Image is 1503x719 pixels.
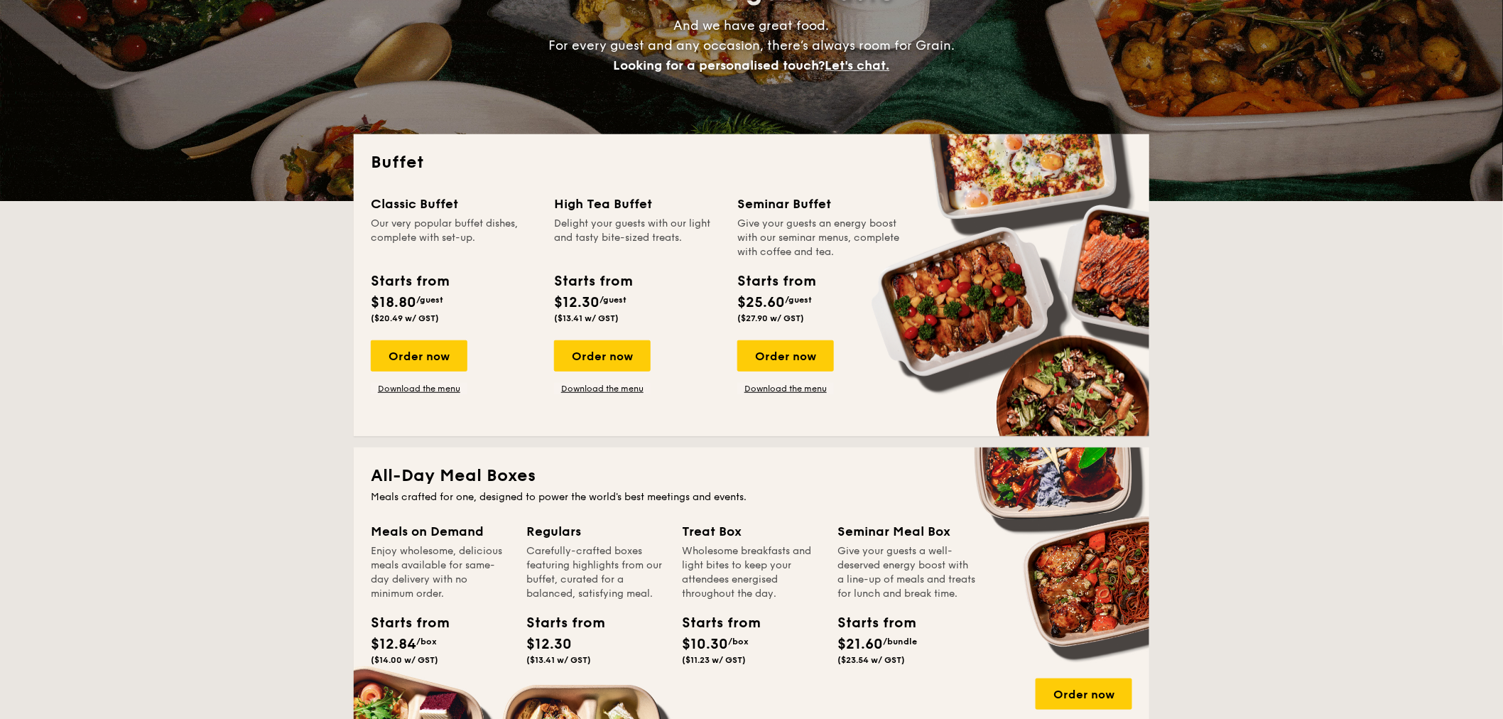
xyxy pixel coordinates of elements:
[371,612,435,634] div: Starts from
[682,655,746,665] span: ($11.23 w/ GST)
[371,544,509,601] div: Enjoy wholesome, delicious meals available for same-day delivery with no minimum order.
[785,295,812,305] span: /guest
[526,655,591,665] span: ($13.41 w/ GST)
[837,655,905,665] span: ($23.54 w/ GST)
[599,295,626,305] span: /guest
[371,217,537,259] div: Our very popular buffet dishes, complete with set-up.
[554,313,619,323] span: ($13.41 w/ GST)
[737,313,804,323] span: ($27.90 w/ GST)
[737,194,904,214] div: Seminar Buffet
[737,217,904,259] div: Give your guests an energy boost with our seminar menus, complete with coffee and tea.
[371,151,1132,174] h2: Buffet
[682,612,746,634] div: Starts from
[837,544,976,601] div: Give your guests a well-deserved energy boost with a line-up of meals and treats for lunch and br...
[554,271,631,292] div: Starts from
[837,521,976,541] div: Seminar Meal Box
[548,18,955,73] span: And we have great food. For every guest and any occasion, there’s always room for Grain.
[737,340,834,372] div: Order now
[371,521,509,541] div: Meals on Demand
[737,383,834,394] a: Download the menu
[737,271,815,292] div: Starts from
[728,637,749,647] span: /box
[371,490,1132,504] div: Meals crafted for one, designed to power the world's best meetings and events.
[682,636,728,653] span: $10.30
[526,612,590,634] div: Starts from
[554,194,720,214] div: High Tea Buffet
[554,383,651,394] a: Download the menu
[526,544,665,601] div: Carefully-crafted boxes featuring highlights from our buffet, curated for a balanced, satisfying ...
[526,636,572,653] span: $12.30
[614,58,825,73] span: Looking for a personalised touch?
[371,636,416,653] span: $12.84
[526,521,665,541] div: Regulars
[554,340,651,372] div: Order now
[737,294,785,311] span: $25.60
[371,465,1132,487] h2: All-Day Meal Boxes
[371,271,448,292] div: Starts from
[883,637,917,647] span: /bundle
[416,637,437,647] span: /box
[837,636,883,653] span: $21.60
[554,294,599,311] span: $12.30
[371,313,439,323] span: ($20.49 w/ GST)
[371,194,537,214] div: Classic Buffet
[554,217,720,259] div: Delight your guests with our light and tasty bite-sized treats.
[416,295,443,305] span: /guest
[371,383,467,394] a: Download the menu
[1036,679,1132,710] div: Order now
[371,340,467,372] div: Order now
[371,655,438,665] span: ($14.00 w/ GST)
[682,544,820,601] div: Wholesome breakfasts and light bites to keep your attendees energised throughout the day.
[371,294,416,311] span: $18.80
[825,58,890,73] span: Let's chat.
[837,612,901,634] div: Starts from
[682,521,820,541] div: Treat Box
